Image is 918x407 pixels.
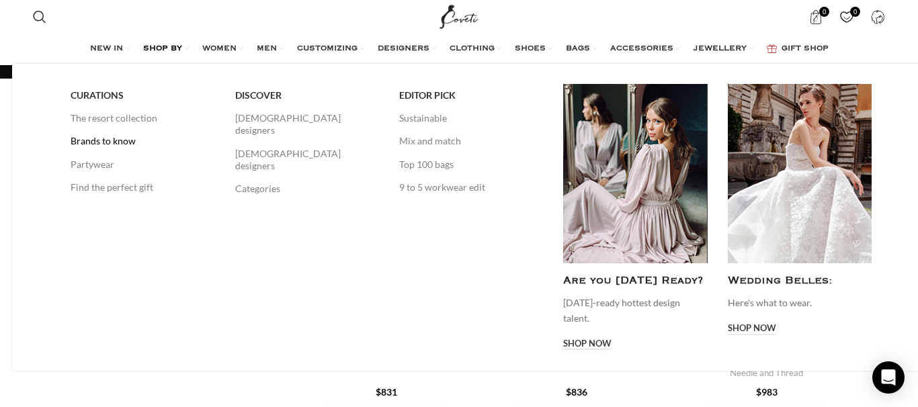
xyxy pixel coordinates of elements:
[399,107,543,130] a: Sustainable
[26,3,53,30] a: Search
[728,273,872,289] h4: Wedding Belles:
[566,386,587,398] bdi: 836
[297,36,364,62] a: CUSTOMIZING
[376,386,381,398] span: $
[90,44,123,54] span: NEW IN
[235,89,282,101] span: DISCOVER
[71,176,214,199] a: Find the perfect gift
[143,36,189,62] a: SHOP BY
[819,7,829,17] span: 0
[563,273,707,289] h4: Are you [DATE] Ready?
[756,386,761,398] span: $
[399,130,543,152] a: Mix and match
[376,386,397,398] bdi: 831
[399,89,456,101] span: EDITOR PICK
[257,44,277,54] span: MEN
[767,36,829,62] a: GIFT SHOP
[563,296,707,326] p: [DATE]-ready hottest design talent.
[450,36,501,62] a: CLOTHING
[728,296,872,310] p: Here's what to wear.
[833,3,861,30] a: 0
[71,107,214,130] a: The resort collection
[566,36,597,62] a: BAGS
[378,36,436,62] a: DESIGNERS
[694,44,747,54] span: JEWELLERY
[872,361,905,394] div: Open Intercom Messenger
[90,36,130,62] a: NEW IN
[728,323,776,335] a: Shop now
[202,44,237,54] span: WOMEN
[610,44,673,54] span: ACCESSORIES
[71,153,214,176] a: Partywear
[71,130,214,152] a: Brands to know
[71,89,124,101] span: CURATIONS
[257,36,284,62] a: MEN
[437,10,482,21] a: Site logo
[767,44,777,53] img: GiftBag
[297,44,358,54] span: CUSTOMIZING
[26,36,892,62] div: Main navigation
[756,386,778,398] bdi: 983
[850,7,860,17] span: 0
[782,44,829,54] span: GIFT SHOP
[399,176,543,199] a: 9 to 5 workwear edit
[378,44,429,54] span: DESIGNERS
[515,36,552,62] a: SHOES
[563,338,612,351] a: Shop now
[235,107,379,142] a: [DEMOGRAPHIC_DATA] designers
[730,367,803,379] a: Needle and Thread
[610,36,680,62] a: ACCESSORIES
[399,153,543,176] a: Top 100 bags
[235,177,379,200] a: Categories
[515,44,546,54] span: SHOES
[566,386,571,398] span: $
[202,36,243,62] a: WOMEN
[563,84,707,263] img: modest dress modest dresses modest clothing luxury dresses Shop by mega menu Coveti
[694,36,753,62] a: JEWELLERY
[450,44,495,54] span: CLOTHING
[566,44,590,54] span: BAGS
[802,3,830,30] a: 0
[235,142,379,177] a: [DEMOGRAPHIC_DATA] designers
[143,44,182,54] span: SHOP BY
[833,3,861,30] div: My Wishlist
[728,84,872,263] img: luxury dresses Shop by mega menu Coveti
